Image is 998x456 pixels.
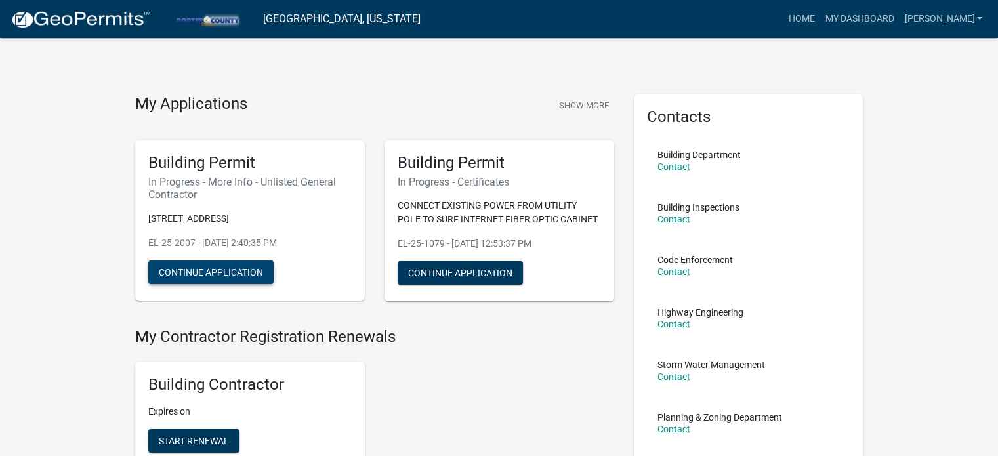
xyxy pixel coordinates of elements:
[657,308,743,317] p: Highway Engineering
[657,266,690,277] a: Contact
[159,436,229,446] span: Start Renewal
[398,199,601,226] p: CONNECT EXISTING POWER FROM UTILITY POLE TO SURF INTERNET FIBER OPTIC CABINET
[148,260,274,284] button: Continue Application
[148,176,352,201] h6: In Progress - More Info - Unlisted General Contractor
[398,261,523,285] button: Continue Application
[657,214,690,224] a: Contact
[148,236,352,250] p: EL-25-2007 - [DATE] 2:40:35 PM
[398,176,601,188] h6: In Progress - Certificates
[657,319,690,329] a: Contact
[263,8,421,30] a: [GEOGRAPHIC_DATA], [US_STATE]
[398,154,601,173] h5: Building Permit
[657,150,741,159] p: Building Department
[783,7,820,31] a: Home
[135,94,247,114] h4: My Applications
[657,203,739,212] p: Building Inspections
[657,424,690,434] a: Contact
[148,154,352,173] h5: Building Permit
[657,360,765,369] p: Storm Water Management
[647,108,850,127] h5: Contacts
[148,375,352,394] h5: Building Contractor
[657,371,690,382] a: Contact
[554,94,614,116] button: Show More
[820,7,899,31] a: My Dashboard
[398,237,601,251] p: EL-25-1079 - [DATE] 12:53:37 PM
[135,327,614,346] h4: My Contractor Registration Renewals
[657,255,733,264] p: Code Enforcement
[148,429,239,453] button: Start Renewal
[657,161,690,172] a: Contact
[161,10,253,28] img: Porter County, Indiana
[148,212,352,226] p: [STREET_ADDRESS]
[657,413,782,422] p: Planning & Zoning Department
[899,7,988,31] a: [PERSON_NAME]
[148,405,352,419] p: Expires on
